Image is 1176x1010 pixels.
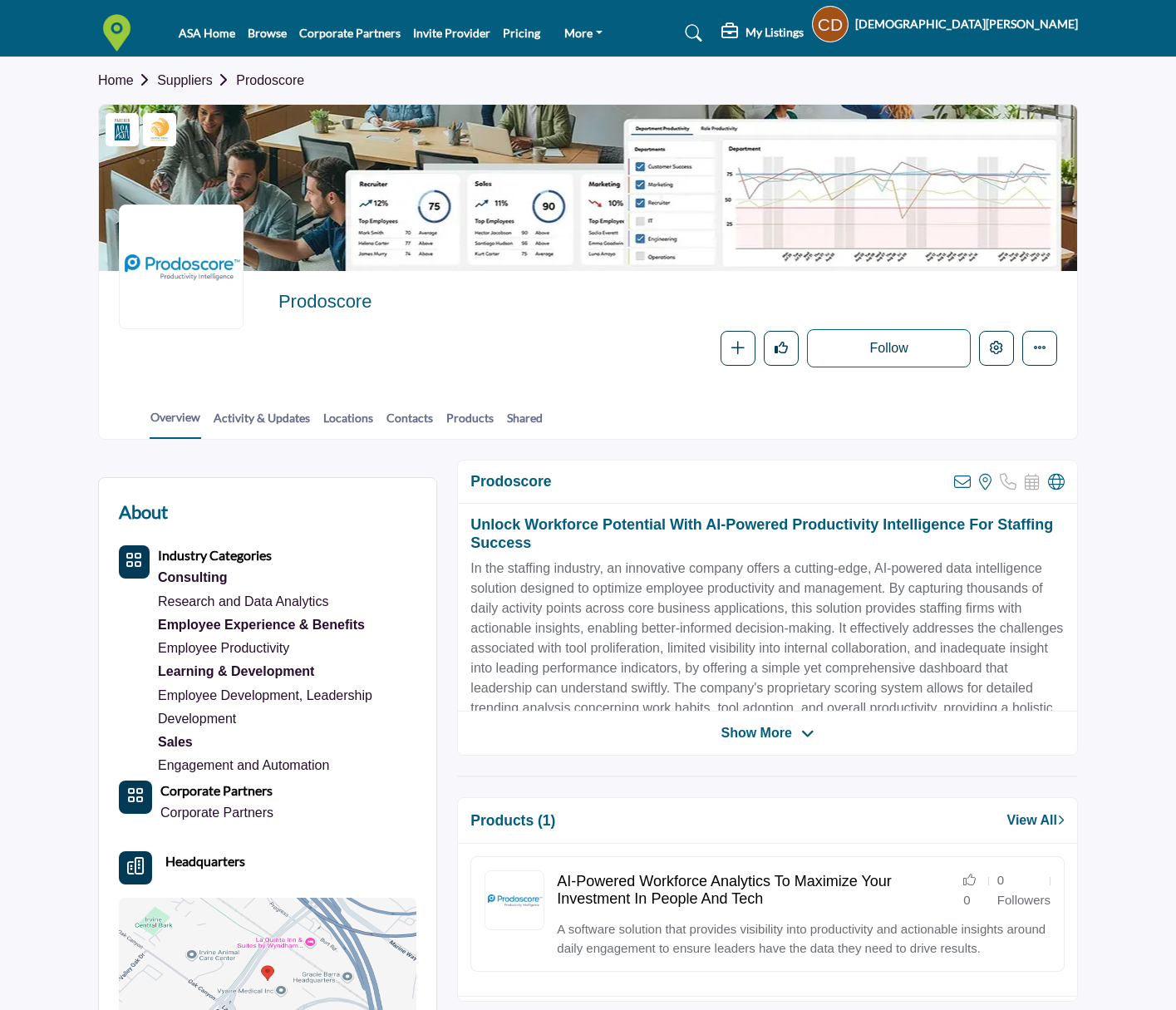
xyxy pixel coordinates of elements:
[98,14,144,52] img: site Logo
[160,806,273,820] a: Corporate Partners
[503,26,540,40] a: Pricing
[165,851,245,871] b: Headquarters
[158,549,272,563] a: Industry Categories
[248,26,287,40] a: Browse
[506,409,544,438] a: Shared
[160,784,273,798] a: Corporate Partners
[119,851,152,884] button: Headquarter icon
[485,870,544,930] img: Product Logo
[158,688,303,702] a: Employee Development,
[1007,810,1065,830] a: View All
[557,920,1051,958] p: A software solution that provides visibility into productivity and actionable insights around dai...
[812,6,849,42] button: Show hide supplier dropdown
[1022,331,1057,366] button: More details
[278,291,736,313] h2: Prodoscore
[470,516,1065,552] h2: Unlock Workforce Potential with AI-Powered Productivity Intelligence for Staffing Success
[110,117,135,142] img: Corporate Partners
[963,893,970,907] span: 0
[721,723,791,743] span: Show More
[158,641,289,655] a: Employee Productivity
[158,660,416,683] a: Learning & Development
[855,16,1078,32] h5: [DEMOGRAPHIC_DATA][PERSON_NAME]
[299,26,401,40] a: Corporate Partners
[236,73,304,87] a: Prodoscore
[386,409,434,438] a: Contacts
[158,660,416,683] div: Training programs and educational resources to enhance staffing professionals' capabilities.
[158,731,416,754] div: Sales training, lead generation, and customer relationship management solutions for staffing firms.
[213,409,311,438] a: Activity & Updates
[158,594,328,608] a: Research and Data Analytics
[158,613,416,637] a: Employee Experience & Benefits
[179,26,235,40] a: ASA Home
[997,873,1051,907] span: 0 Followers
[669,20,713,47] a: Search
[158,758,329,772] a: Engagement and Automation
[158,688,372,726] a: Leadership Development
[322,409,374,438] a: Locations
[98,73,157,87] a: Home
[764,331,799,366] button: Like
[553,22,614,45] a: More
[470,812,555,830] h2: Products (1)
[413,26,490,40] a: Invite Provider
[807,329,971,367] button: Follow
[470,559,1065,738] p: In the staffing industry, an innovative company offers a cutting-edge, AI-powered data intelligen...
[157,73,236,87] a: Suppliers
[445,409,495,438] a: Products
[745,25,804,40] h5: My Listings
[119,498,168,525] h2: About
[158,613,416,637] div: Solutions for enhancing workplace culture, employee satisfaction, and benefits administration.
[158,547,272,563] b: Industry Categories
[150,408,201,439] a: Overview
[158,731,416,754] a: Sales
[470,473,551,490] h2: Prodoscore
[557,873,892,908] a: AI-Powered Workforce Analytics to Maximize Your Investment in People and Tech
[119,545,150,579] button: Category Icon
[158,566,416,589] a: Consulting
[721,23,804,43] div: My Listings
[158,566,416,589] div: Strategic advisory services to help staffing firms optimize operations and grow their business.
[160,782,273,798] b: Corporate Partners
[147,117,172,142] img: 2025 Staffing World Exhibitors
[979,331,1014,366] button: Edit company
[119,781,152,814] button: Category Icon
